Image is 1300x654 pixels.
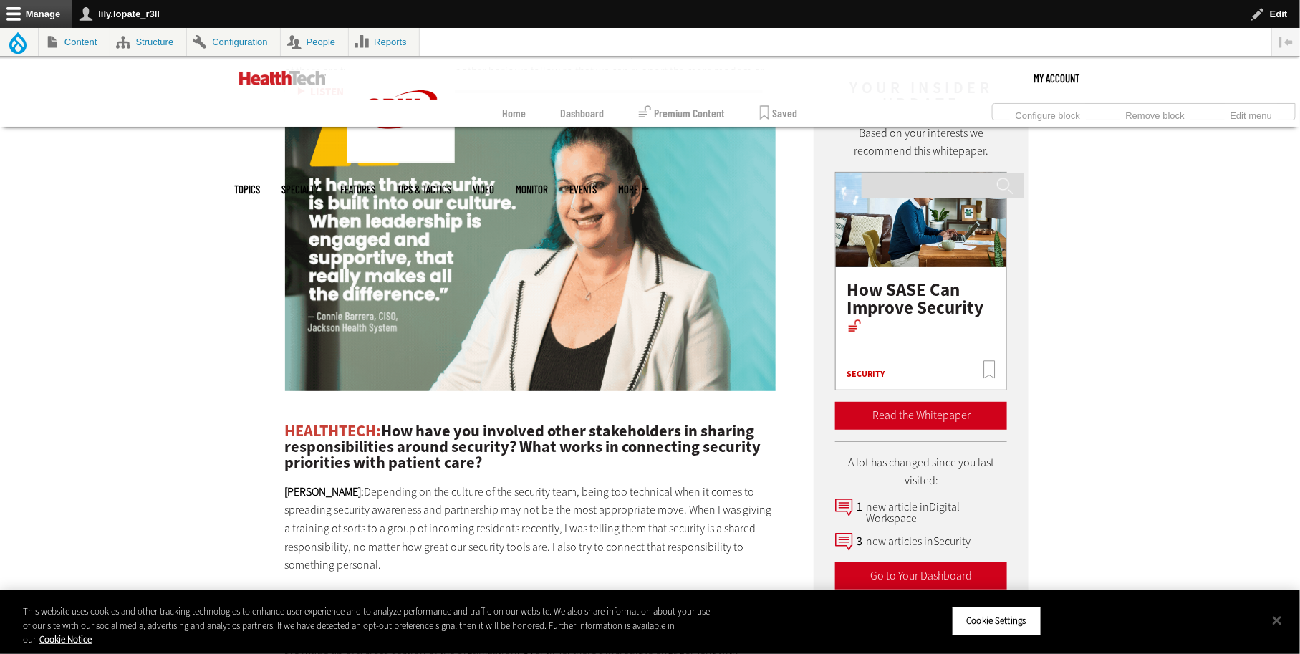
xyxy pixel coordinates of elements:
img: Home [347,57,455,163]
a: Dashboard [561,100,605,127]
span: Digital Workspace [866,499,960,526]
a: CDW [347,151,455,166]
a: Features [341,184,376,195]
a: More information about your privacy [39,633,92,645]
strong: [PERSON_NAME]: [285,484,365,499]
button: Vertical orientation [1272,28,1300,56]
a: MonITor [516,184,549,195]
a: People [281,28,348,56]
div: 1 [857,501,862,513]
span: Topics [235,184,261,195]
a: Home [503,100,526,127]
div: new articles in [866,536,1007,547]
a: Saved [760,100,798,127]
span: Specialty [282,184,319,195]
button: Close [1261,605,1293,636]
span: Security [933,534,971,549]
p: A lot has changed since you last visited: [835,453,1007,490]
a: Configuration [187,28,280,56]
a: Security [847,368,885,380]
a: How SASE Can Improve Security [847,278,983,337]
a: My Account [1034,57,1080,100]
a: Remove block [1120,106,1190,122]
a: Video [473,184,495,195]
span: More [619,184,649,195]
a: Edit menu [1225,106,1278,122]
p: Depending on the culture of the security team, being too technical when it comes to spreading sec... [285,483,776,574]
img: Connie Barrera [285,110,776,391]
img: Home [239,71,326,85]
div: 3 [857,536,862,547]
a: Reports [349,28,420,56]
a: Premium Content [639,100,726,127]
div: User menu [1034,57,1080,100]
a: Structure [110,28,186,56]
a: Read the Whitepaper [835,402,1007,429]
button: Cookie Settings [952,606,1041,636]
span: HEALTHTECH: [285,420,382,441]
a: Tips & Tactics [398,184,452,195]
div: new article in [866,501,1007,524]
h2: How have you involved other stakeholders in sharing responsibilities around security? What works ... [285,423,776,471]
a: Go to Your Dashboard [835,562,1007,590]
a: Configure block [1010,106,1086,122]
img: Work from home [836,173,1006,267]
a: Content [39,28,110,56]
div: This website uses cookies and other tracking technologies to enhance user experience and to analy... [23,605,715,647]
a: Events [570,184,597,195]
